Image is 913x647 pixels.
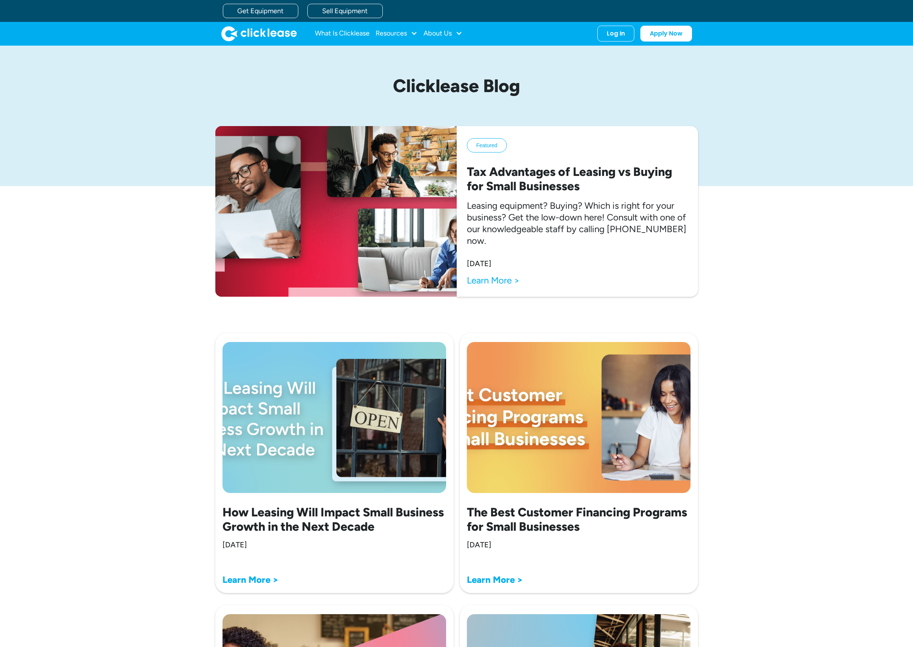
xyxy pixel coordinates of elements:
a: What Is Clicklease [315,26,370,41]
div: [DATE] [467,540,491,550]
div: [DATE] [467,259,491,268]
a: Sell Equipment [307,4,383,18]
h2: How Leasing Will Impact Small Business Growth in the Next Decade [222,505,447,534]
h1: Clicklease Blog [279,76,634,96]
a: Learn More > [467,274,520,286]
p: Leasing equipment? Buying? Which is right for your business? Get the low-down here! Consult with ... [467,200,688,247]
div: Featured [476,142,497,149]
div: Log In [607,30,625,37]
a: Apply Now [640,26,692,42]
img: Clicklease logo [221,26,297,41]
a: Learn More > [222,574,278,585]
h2: The Best Customer Financing Programs for Small Businesses [467,505,691,534]
a: Learn More > [467,574,523,585]
h2: Tax Advantages of Leasing vs Buying for Small Businesses [467,165,688,194]
div: [DATE] [222,540,247,550]
div: Resources [376,26,417,41]
a: home [221,26,297,41]
div: About Us [424,26,462,41]
a: Get Equipment [223,4,298,18]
